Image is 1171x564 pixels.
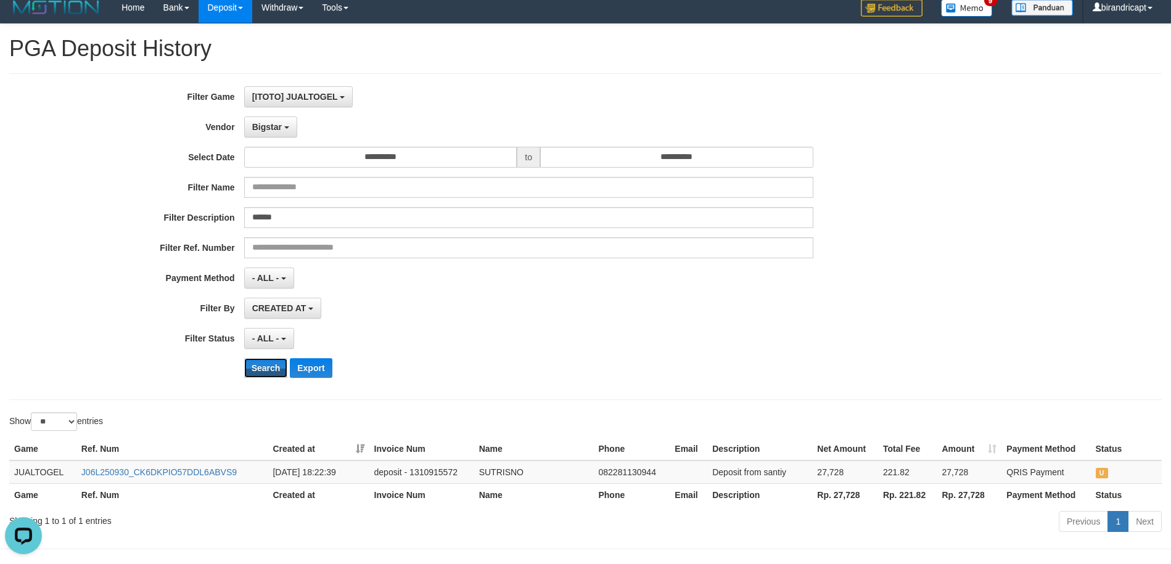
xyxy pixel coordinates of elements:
th: Email [670,438,707,460]
th: Invoice Num [369,483,474,506]
th: Invoice Num [369,438,474,460]
a: Next [1128,511,1162,532]
select: Showentries [31,412,77,431]
a: 1 [1107,511,1128,532]
button: - ALL - [244,328,294,349]
th: Payment Method [1001,438,1090,460]
th: Status [1091,438,1162,460]
th: Ref. Num [76,483,268,506]
td: SUTRISNO [474,460,594,484]
th: Name [474,438,594,460]
span: Bigstar [252,122,282,132]
button: Bigstar [244,116,297,137]
label: Show entries [9,412,103,431]
span: CREATED AT [252,303,306,313]
th: Game [9,483,76,506]
th: Payment Method [1001,483,1090,506]
td: deposit - 1310915572 [369,460,474,484]
span: [ITOTO] JUALTOGEL [252,92,338,102]
th: Net Amount [812,438,878,460]
td: Deposit from santiy [707,460,812,484]
th: Rp. 27,728 [812,483,878,506]
td: 082281130944 [593,460,670,484]
button: [ITOTO] JUALTOGEL [244,86,353,107]
span: UNPAID [1096,468,1108,478]
button: Open LiveChat chat widget [5,5,42,42]
th: Phone [593,483,670,506]
button: - ALL - [244,268,294,288]
th: Name [474,483,594,506]
th: Total Fee [878,438,937,460]
td: [DATE] 18:22:39 [268,460,369,484]
th: Description [707,483,812,506]
th: Amount: activate to sort column ascending [937,438,1001,460]
td: JUALTOGEL [9,460,76,484]
a: J06L250930_CK6DKPIO57DDL6ABVS9 [81,467,237,477]
button: Search [244,358,288,378]
th: Email [670,483,707,506]
button: CREATED AT [244,298,322,319]
span: - ALL - [252,333,279,343]
td: 221.82 [878,460,937,484]
td: QRIS Payment [1001,460,1090,484]
span: to [517,147,540,168]
th: Description [707,438,812,460]
span: - ALL - [252,273,279,283]
th: Rp. 27,728 [937,483,1001,506]
td: 27,728 [937,460,1001,484]
th: Game [9,438,76,460]
h1: PGA Deposit History [9,36,1162,61]
th: Created at: activate to sort column ascending [268,438,369,460]
td: 27,728 [812,460,878,484]
th: Status [1091,483,1162,506]
th: Ref. Num [76,438,268,460]
th: Created at [268,483,369,506]
th: Phone [593,438,670,460]
button: Export [290,358,332,378]
a: Previous [1059,511,1108,532]
div: Showing 1 to 1 of 1 entries [9,510,479,527]
th: Rp. 221.82 [878,483,937,506]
